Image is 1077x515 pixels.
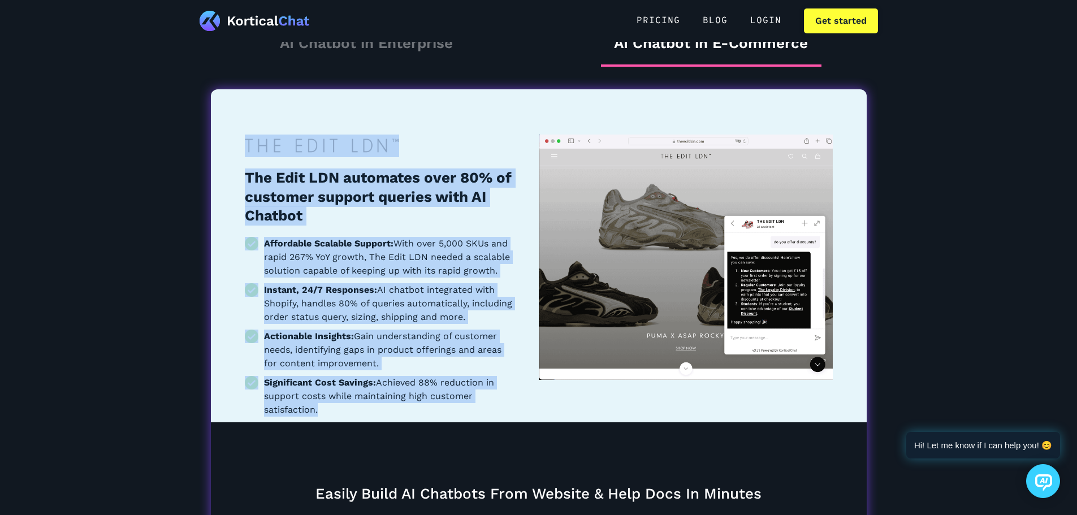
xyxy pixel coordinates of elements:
[245,168,516,226] h3: The Edit LDN automates over 80% of customer support queries with AI Chatbot
[739,8,793,33] a: Login
[625,8,691,33] a: Pricing
[264,283,516,324] p: AI chatbot integrated with Shopify, handles 80% of queries automatically, including order status ...
[691,8,739,33] a: BLOG
[264,377,376,388] strong: Significant Cost Savings:
[264,238,393,249] strong: Affordable Scalable Support:
[264,330,516,370] p: Gain understanding of customer needs, identifying gaps in product offerings and areas for content...
[256,34,477,53] h3: AI Chatbot in Enterprise
[264,284,377,295] strong: Instant, 24/7 Responses:
[264,331,354,341] strong: Actionable Insights:
[264,376,516,417] p: Achieved 88% reduction in support costs while maintaining high customer satisfaction.
[601,34,821,53] h3: AI Chatbot in E-Commerce
[264,237,516,278] p: With over 5,000 SKUs and rapid 267% YoY growth, The Edit LDN needed a scalable solution capable o...
[315,484,762,504] h3: Easily Build AI Chatbots From Website & Help Docs In Minutes
[804,8,878,33] a: Get started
